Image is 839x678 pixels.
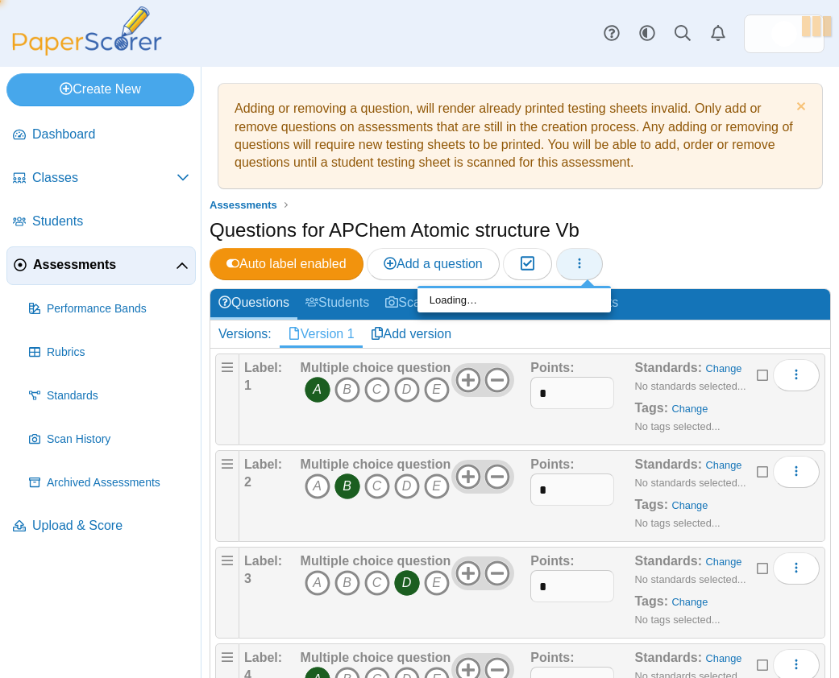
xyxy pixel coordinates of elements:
[6,44,168,58] a: PaperScorer
[671,403,708,415] a: Change
[244,651,282,664] b: Label:
[47,345,189,361] span: Rubrics
[210,217,579,244] h1: Questions for APChem Atomic structure Vb
[635,380,746,392] small: No standards selected...
[23,290,196,329] a: Performance Bands
[334,473,360,499] i: B
[32,169,177,187] span: Classes
[773,456,820,488] button: More options
[417,288,611,312] div: Loading…
[301,361,451,374] b: Multiple choice question
[364,473,390,499] i: C
[23,333,196,372] a: Rubrics
[363,320,460,348] a: Add version
[424,473,450,499] i: E
[771,21,797,47] span: Andrew Schweitzer
[706,556,742,568] a: Change
[6,246,196,285] a: Assessments
[635,517,721,529] small: No tags selected...
[6,116,196,155] a: Dashboard
[530,457,574,471] b: Points:
[773,359,820,391] button: More options
[635,651,703,664] b: Standards:
[226,92,814,180] div: Adding or removing a question, will render already printed testing sheets invalid. Only add or re...
[334,570,360,596] i: B
[334,377,360,403] i: B
[23,377,196,415] a: Standards
[700,16,736,52] a: Alerts
[23,464,196,502] a: Archived Assessments
[706,362,742,374] a: Change
[244,361,282,374] b: Label:
[280,320,363,348] a: Version 1
[305,473,330,499] i: A
[384,257,483,271] span: Add a question
[215,547,239,639] div: Drag handle
[635,573,746,585] small: No standards selected...
[297,289,377,319] a: Students
[394,473,420,499] i: D
[394,570,420,596] i: D
[206,195,281,215] a: Assessments
[47,432,189,448] span: Scan History
[215,450,239,542] div: Drag handle
[706,459,742,471] a: Change
[635,498,668,511] b: Tags:
[32,213,189,230] span: Students
[305,570,330,596] i: A
[6,6,168,56] img: PaperScorer
[244,554,282,568] b: Label:
[301,554,451,568] b: Multiple choice question
[635,594,668,608] b: Tags:
[23,420,196,459] a: Scan History
[744,14,824,53] a: ps.FtIRDuy1UXOak3eh
[215,353,239,445] div: Drag handle
[771,21,797,47] img: ps.FtIRDuy1UXOak3eh
[301,651,451,664] b: Multiple choice question
[210,320,280,348] div: Versions:
[301,457,451,471] b: Multiple choice question
[364,570,390,596] i: C
[6,73,194,105] a: Create New
[530,361,574,374] b: Points:
[364,377,390,403] i: C
[635,477,746,489] small: No standards selected...
[32,126,189,143] span: Dashboard
[305,377,330,403] i: A
[635,361,703,374] b: Standards:
[671,499,708,511] a: Change
[226,257,347,271] span: Auto label enabled
[377,289,480,319] a: Scan History
[792,100,806,117] a: Dismiss notice
[33,256,176,274] span: Assessments
[394,377,420,403] i: D
[424,570,450,596] i: E
[47,388,189,404] span: Standards
[210,199,277,211] span: Assessments
[530,651,574,664] b: Points:
[635,614,721,626] small: No tags selected...
[635,401,668,415] b: Tags:
[244,475,251,489] b: 2
[47,301,189,317] span: Performance Bands
[530,554,574,568] b: Points:
[6,203,196,242] a: Students
[47,475,189,491] span: Archived Assessments
[210,248,363,280] a: Auto label enabled
[32,517,189,535] span: Upload & Score
[367,248,500,280] a: Add a question
[244,572,251,585] b: 3
[6,507,196,546] a: Upload & Score
[635,457,703,471] b: Standards:
[706,652,742,664] a: Change
[244,378,251,392] b: 1
[635,554,703,568] b: Standards:
[635,420,721,432] small: No tags selected...
[244,457,282,471] b: Label:
[671,596,708,608] a: Change
[210,289,297,319] a: Questions
[424,377,450,403] i: E
[6,159,196,198] a: Classes
[773,552,820,585] button: More options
